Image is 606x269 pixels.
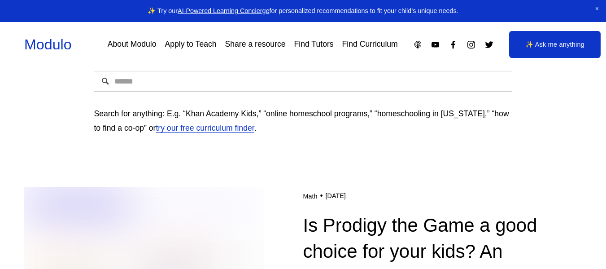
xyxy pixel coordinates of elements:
[4,52,602,60] div: Rename
[342,37,398,53] a: Find Curriculum
[4,44,602,52] div: Sign out
[94,71,512,92] input: Search
[449,40,458,49] a: Facebook
[4,28,602,36] div: Delete
[94,107,512,135] p: Search for anything: E.g. “Khan Academy Kids,” “online homeschool programs,” “homeschooling in [U...
[178,7,269,14] a: AI-Powered Learning Concierge
[225,37,286,53] a: Share a resource
[326,192,346,200] time: [DATE]
[108,37,157,53] a: About Modulo
[24,36,72,53] a: Modulo
[156,123,254,132] a: try our free curriculum finder
[431,40,440,49] a: YouTube
[165,37,216,53] a: Apply to Teach
[509,31,601,58] a: ✨ Ask me anything
[294,37,334,53] a: Find Tutors
[4,60,602,68] div: Move To ...
[4,12,602,20] div: Sort New > Old
[4,4,602,12] div: Sort A > Z
[4,36,602,44] div: Options
[4,20,602,28] div: Move To ...
[466,40,476,49] a: Instagram
[484,40,494,49] a: Twitter
[413,40,423,49] a: Apple Podcasts
[303,193,317,200] a: Math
